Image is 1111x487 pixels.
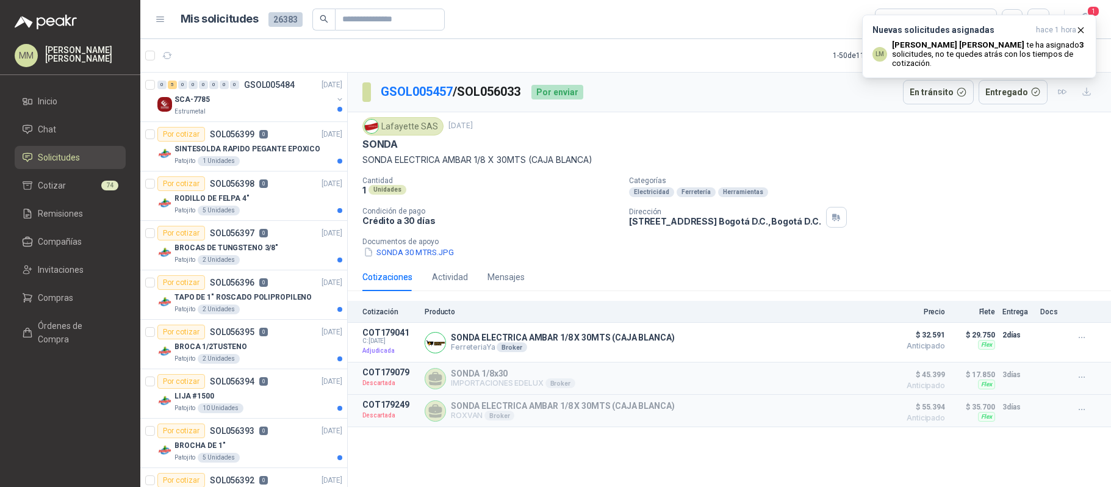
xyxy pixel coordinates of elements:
[1040,308,1065,316] p: Docs
[362,215,619,226] p: Crédito a 30 días
[978,340,995,350] div: Flex
[140,270,347,320] a: Por cotizarSOL0563960[DATE] Company LogoTAPO DE 1" ROSCADO POLIPROPILENOPatojito2 Unidades
[362,328,417,337] p: COT179041
[884,328,945,342] span: $ 32.591
[322,326,342,338] p: [DATE]
[322,475,342,486] p: [DATE]
[178,81,187,89] div: 0
[268,12,303,27] span: 26383
[872,47,887,62] div: LM
[174,206,195,215] p: Patojito
[872,25,1031,35] h3: Nuevas solicitudes asignadas
[322,79,342,91] p: [DATE]
[718,187,768,197] div: Herramientas
[629,176,1106,185] p: Categorías
[362,117,444,135] div: Lafayette SAS
[174,305,195,314] p: Patojito
[362,176,619,185] p: Cantidad
[369,185,406,195] div: Unidades
[892,40,1024,49] b: [PERSON_NAME] [PERSON_NAME]
[1087,5,1100,17] span: 1
[157,394,172,408] img: Company Logo
[259,427,268,435] p: 0
[451,333,674,342] p: SONDA ELECTRICA AMBAR 1/8 X 30MTS (CAJA BLANCA)
[362,185,366,195] p: 1
[140,369,347,419] a: Por cotizarSOL0563940[DATE] Company LogoLIJA #1500Patojito10 Unidades
[38,179,66,192] span: Cotizar
[365,120,378,133] img: Company Logo
[157,127,205,142] div: Por cotizar
[322,178,342,190] p: [DATE]
[174,354,195,364] p: Patojito
[15,230,126,253] a: Compañías
[1002,400,1033,414] p: 3 días
[174,391,214,402] p: LIJA #1500
[892,40,1086,68] p: te ha asignado solicitudes , no te quedes atrás con los tiempos de cotización.
[451,401,674,411] p: SONDA ELECTRICA AMBAR 1/8 X 30MTS (CAJA BLANCA)
[210,427,254,435] p: SOL056393
[244,81,295,89] p: GSOL005484
[38,291,73,305] span: Compras
[198,156,240,166] div: 1 Unidades
[15,174,126,197] a: Cotizar74
[259,377,268,386] p: 0
[322,376,342,388] p: [DATE]
[174,341,247,353] p: BROCA 1/2TUSTENO
[210,278,254,287] p: SOL056396
[1002,308,1033,316] p: Entrega
[484,411,514,420] div: Broker
[381,84,453,99] a: GSOL005457
[451,411,674,420] p: ROXVAN
[425,333,445,353] img: Company Logo
[15,202,126,225] a: Remisiones
[884,382,945,389] span: Anticipado
[157,424,205,438] div: Por cotizar
[101,181,118,190] span: 74
[157,374,205,389] div: Por cotizar
[157,275,205,290] div: Por cotizar
[362,270,412,284] div: Cotizaciones
[362,367,417,377] p: COT179079
[362,308,417,316] p: Cotización
[1074,9,1096,31] button: 1
[174,440,226,452] p: BROCHA DE 1"
[425,308,877,316] p: Producto
[174,107,206,117] p: Estrumetal
[174,156,195,166] p: Patojito
[978,412,995,422] div: Flex
[140,221,347,270] a: Por cotizarSOL0563970[DATE] Company LogoBROCAS DE TUNGSTENO 3/8"Patojito2 Unidades
[189,81,198,89] div: 0
[15,90,126,113] a: Inicio
[451,369,575,378] p: SONDA 1/8x30
[884,400,945,414] span: $ 55.394
[259,179,268,188] p: 0
[320,15,328,23] span: search
[210,130,254,139] p: SOL056399
[322,425,342,437] p: [DATE]
[220,81,229,89] div: 0
[15,15,77,29] img: Logo peakr
[362,345,417,357] p: Adjudicada
[1002,328,1033,342] p: 2 días
[199,81,208,89] div: 0
[979,80,1048,104] button: Entregado
[952,367,995,382] p: $ 17.850
[168,81,177,89] div: 5
[157,146,172,161] img: Company Logo
[952,328,995,342] p: $ 29.750
[210,179,254,188] p: SOL056398
[884,308,945,316] p: Precio
[174,292,312,303] p: TAPO DE 1" ROSCADO POLIPROPILENO
[198,305,240,314] div: 2 Unidades
[198,403,243,413] div: 10 Unidades
[952,400,995,414] p: $ 35.700
[157,295,172,309] img: Company Logo
[451,342,674,352] p: FerreteriaYa
[15,286,126,309] a: Compras
[1002,367,1033,382] p: 3 días
[322,129,342,140] p: [DATE]
[259,328,268,336] p: 0
[45,46,126,63] p: [PERSON_NAME] [PERSON_NAME]
[362,377,417,389] p: Descartada
[140,122,347,171] a: Por cotizarSOL0563990[DATE] Company LogoSINTESOLDA RAPIDO PEGANTE EPOXICOPatojito1 Unidades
